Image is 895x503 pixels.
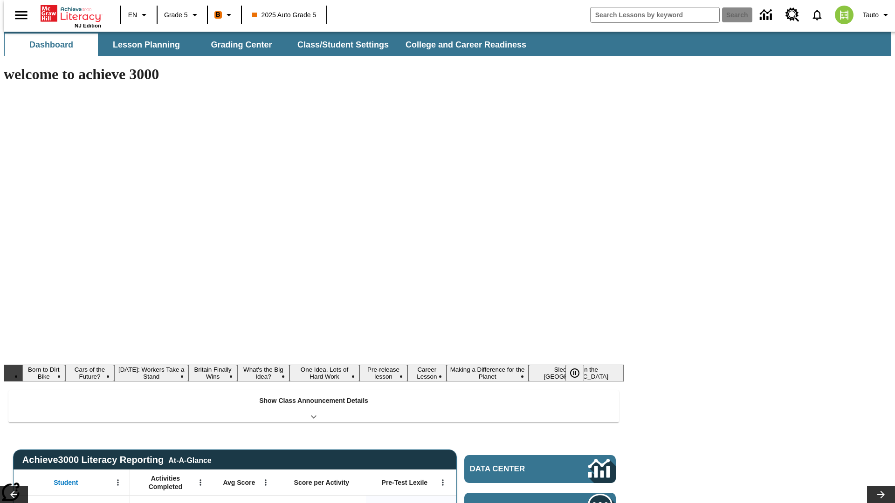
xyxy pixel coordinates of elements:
button: Lesson Planning [100,34,193,56]
h1: welcome to achieve 3000 [4,66,624,83]
input: search field [591,7,719,22]
div: SubNavbar [4,32,891,56]
button: Dashboard [5,34,98,56]
span: NJ Edition [75,23,101,28]
a: Home [41,4,101,23]
button: Open Menu [193,476,207,489]
button: College and Career Readiness [398,34,534,56]
button: Open Menu [259,476,273,489]
button: Profile/Settings [859,7,895,23]
button: Lesson carousel, Next [867,486,895,503]
span: Student [54,478,78,487]
span: Tauto [863,10,879,20]
button: Slide 7 Pre-release lesson [359,365,407,381]
div: SubNavbar [4,34,535,56]
button: Slide 5 What's the Big Idea? [237,365,289,381]
a: Notifications [805,3,829,27]
button: Select a new avatar [829,3,859,27]
span: Pre-Test Lexile [382,478,428,487]
button: Class/Student Settings [290,34,396,56]
a: Data Center [754,2,780,28]
p: Show Class Announcement Details [259,396,368,406]
span: Grade 5 [164,10,188,20]
div: Show Class Announcement Details [8,390,619,422]
button: Open side menu [7,1,35,29]
button: Slide 3 Labor Day: Workers Take a Stand [114,365,188,381]
button: Open Menu [436,476,450,489]
a: Data Center [464,455,616,483]
button: Slide 10 Sleepless in the Animal Kingdom [529,365,624,381]
span: Avg Score [223,478,255,487]
button: Grading Center [195,34,288,56]
button: Slide 4 Britain Finally Wins [188,365,237,381]
div: Home [41,3,101,28]
img: avatar image [835,6,854,24]
span: EN [128,10,137,20]
span: Activities Completed [135,474,196,491]
button: Slide 8 Career Lesson [407,365,447,381]
span: Data Center [470,464,557,474]
button: Slide 6 One Idea, Lots of Hard Work [289,365,359,381]
span: Score per Activity [294,478,350,487]
button: Language: EN, Select a language [124,7,154,23]
button: Slide 9 Making a Difference for the Planet [447,365,529,381]
button: Pause [565,365,584,381]
button: Slide 1 Born to Dirt Bike [22,365,65,381]
div: Pause [565,365,593,381]
span: 2025 Auto Grade 5 [252,10,317,20]
div: At-A-Glance [168,455,211,465]
span: Achieve3000 Literacy Reporting [22,455,212,465]
button: Grade: Grade 5, Select a grade [160,7,204,23]
button: Boost Class color is orange. Change class color [211,7,238,23]
a: Resource Center, Will open in new tab [780,2,805,27]
button: Slide 2 Cars of the Future? [65,365,115,381]
button: Open Menu [111,476,125,489]
span: B [216,9,220,20]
